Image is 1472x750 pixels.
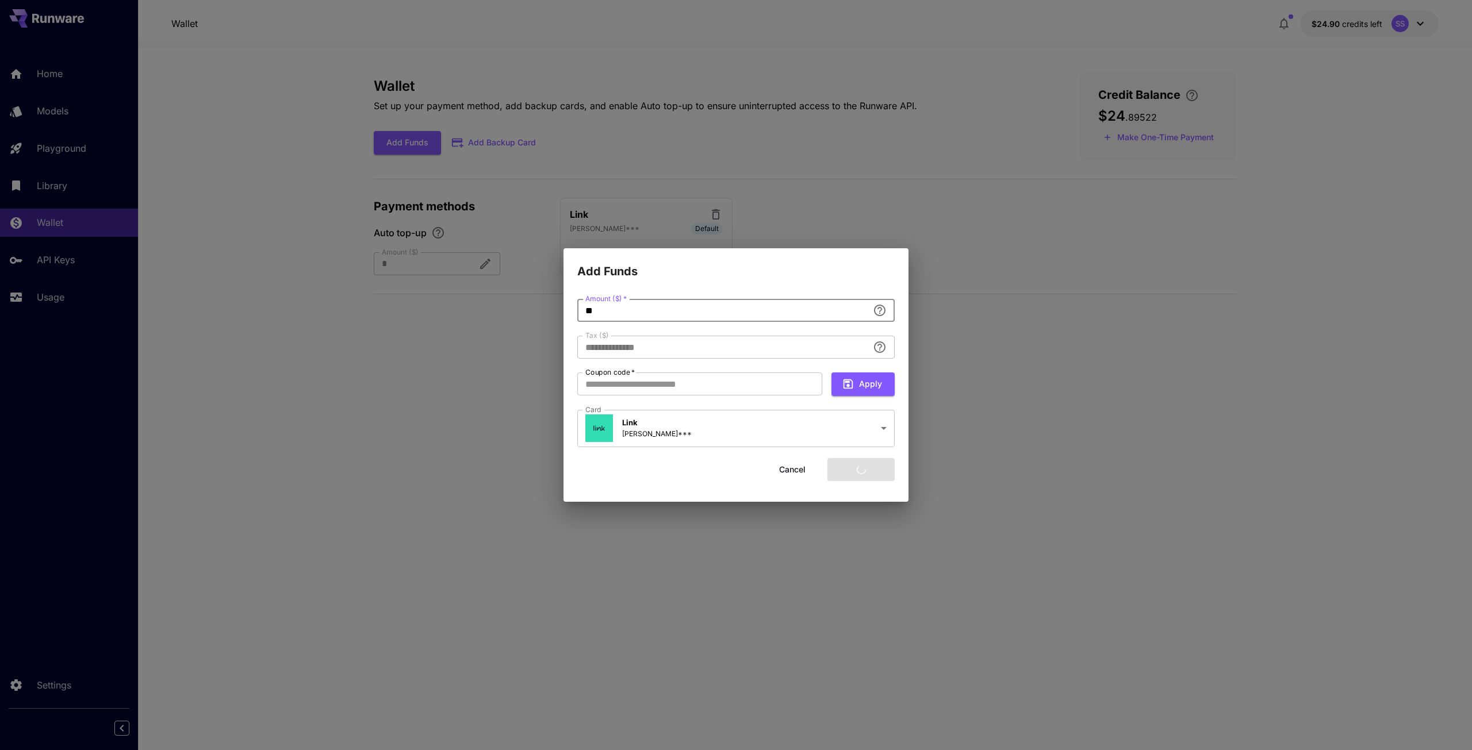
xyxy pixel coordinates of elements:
[585,367,635,377] label: Coupon code
[766,458,818,482] button: Cancel
[563,248,908,280] h2: Add Funds
[585,405,601,414] label: Card
[831,372,895,396] button: Apply
[585,294,627,303] label: Amount ($)
[622,417,692,429] p: Link
[622,429,692,439] p: [PERSON_NAME]***
[585,330,609,340] label: Tax ($)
